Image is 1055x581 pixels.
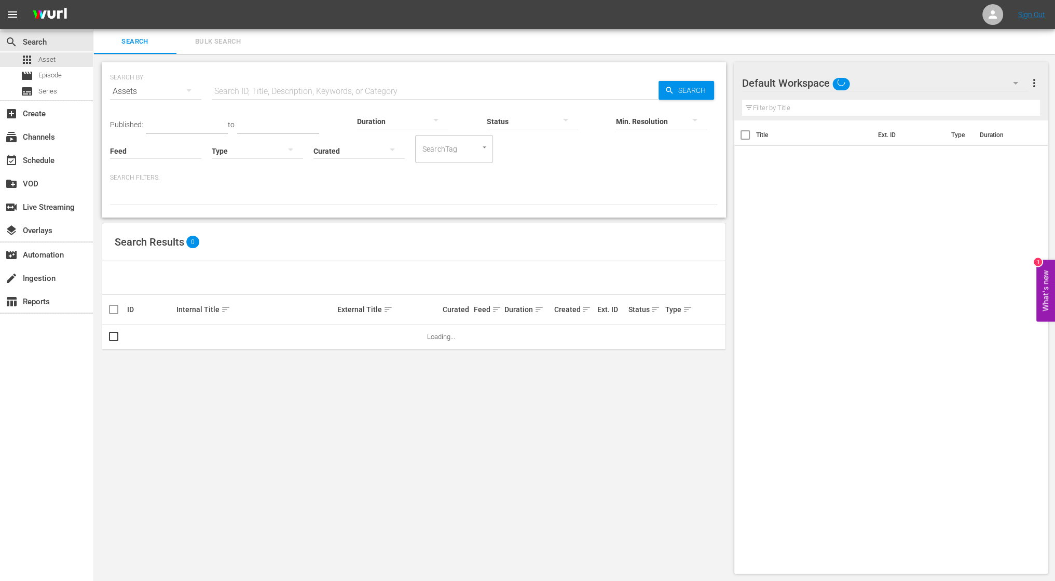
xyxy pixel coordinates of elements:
span: Series [21,85,33,98]
span: Search [5,36,18,48]
span: sort [535,305,544,314]
th: Ext. ID [871,120,944,150]
span: Create [5,107,18,120]
span: menu [6,8,19,21]
span: Loading... [427,333,455,341]
div: Created [554,303,594,316]
div: Feed [474,303,502,316]
span: Search [100,36,170,48]
div: Ext. ID [597,305,625,314]
span: Search [674,81,714,100]
span: sort [651,305,660,314]
span: Series [38,86,57,97]
div: Duration [504,303,551,316]
span: sort [492,305,501,314]
span: Search Results [115,236,184,248]
div: Type [665,303,687,316]
th: Title [756,120,871,150]
span: 0 [186,236,199,248]
span: Live Streaming [5,201,18,213]
span: more_vert [1027,77,1040,89]
span: sort [683,305,692,314]
div: 1 [1034,258,1042,266]
span: Published: [110,120,143,129]
span: sort [383,305,393,314]
span: sort [582,305,591,314]
img: ans4CAIJ8jUAAAAAAAAAAAAAAAAAAAAAAAAgQb4GAAAAAAAAAAAAAAAAAAAAAAAAJMjXAAAAAAAAAAAAAAAAAAAAAAAAgAT5G... [25,3,75,27]
span: Asset [38,55,56,65]
span: Asset [21,53,33,66]
div: Status [628,303,662,316]
span: Ingestion [5,272,18,285]
div: Internal Title [176,303,334,316]
button: Search [659,81,714,100]
span: sort [221,305,230,314]
div: ID [127,305,173,314]
p: Search Filters: [110,173,718,182]
span: to [228,120,235,129]
span: Channels [5,131,18,143]
div: Default Workspace [742,69,1028,98]
span: Automation [5,249,18,261]
button: Open Feedback Widget [1036,260,1055,321]
th: Duration [973,120,1035,150]
a: Sign Out [1018,10,1045,19]
span: Bulk Search [183,36,253,48]
div: External Title [337,303,440,316]
div: Curated [443,305,471,314]
span: Episode [21,70,33,82]
span: Overlays [5,224,18,237]
span: Reports [5,295,18,308]
span: Episode [38,70,62,80]
div: Assets [110,77,201,106]
span: VOD [5,178,18,190]
button: Open [479,142,489,152]
button: more_vert [1027,71,1040,96]
span: Schedule [5,154,18,167]
th: Type [944,120,973,150]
